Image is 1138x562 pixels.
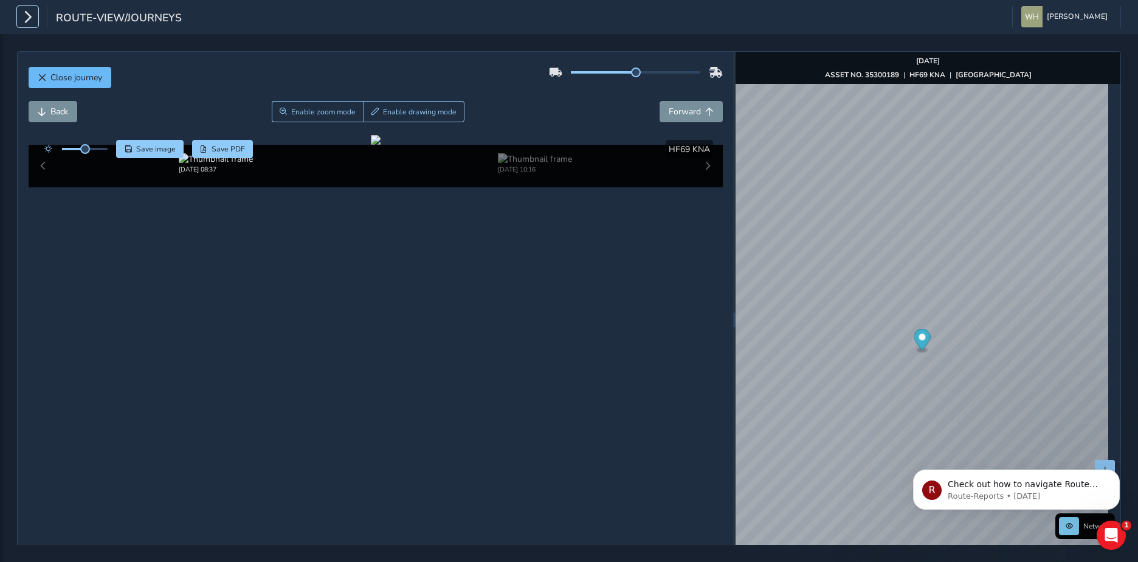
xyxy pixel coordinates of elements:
[136,144,176,154] span: Save image
[1021,6,1043,27] img: diamond-layout
[50,72,102,83] span: Close journey
[1047,6,1108,27] span: [PERSON_NAME]
[498,165,572,174] div: [DATE] 10:16
[29,67,111,88] button: Close journey
[291,107,356,117] span: Enable zoom mode
[383,107,457,117] span: Enable drawing mode
[825,70,899,80] strong: ASSET NO. 35300189
[116,140,184,158] button: Save
[895,444,1138,529] iframe: Intercom notifications message
[50,106,68,117] span: Back
[56,10,182,27] span: route-view/journeys
[825,70,1032,80] div: | |
[179,165,253,174] div: [DATE] 08:37
[1122,521,1131,530] span: 1
[364,101,465,122] button: Draw
[916,56,940,66] strong: [DATE]
[1097,521,1126,550] iframe: Intercom live chat
[212,144,245,154] span: Save PDF
[29,101,77,122] button: Back
[498,153,572,165] img: Thumbnail frame
[192,140,253,158] button: PDF
[914,329,931,354] div: Map marker
[669,144,710,155] span: HF69 KNA
[660,101,723,122] button: Forward
[1021,6,1112,27] button: [PERSON_NAME]
[669,106,701,117] span: Forward
[956,70,1032,80] strong: [GEOGRAPHIC_DATA]
[179,153,253,165] img: Thumbnail frame
[909,70,945,80] strong: HF69 KNA
[272,101,364,122] button: Zoom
